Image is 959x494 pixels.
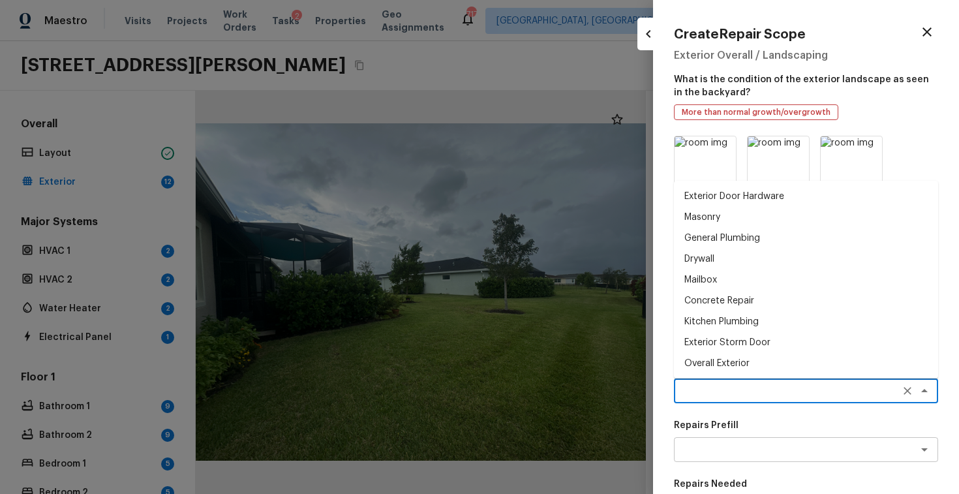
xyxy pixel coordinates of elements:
button: Open [915,440,934,459]
p: What is the condition of the exterior landscape as seen in the backyard? [674,68,938,99]
h4: Create Repair Scope [674,26,806,43]
p: Repairs Needed [674,478,938,491]
li: Masonry [674,207,938,228]
button: Clear [898,382,917,400]
li: Exterior Door Hardware [674,186,938,207]
button: Close [915,382,934,400]
li: Kitchen Plumbing [674,311,938,332]
h5: Exterior Overall / Landscaping [674,48,938,63]
li: Mailbox [674,270,938,290]
li: Overall Exterior [674,353,938,374]
li: Exterior Storm Door [674,332,938,353]
p: Repairs Prefill [674,419,938,432]
li: Drywall [674,249,938,270]
li: General Plumbing [674,228,938,249]
li: Roof Replacement [674,374,938,395]
img: room img [675,136,736,198]
span: More than normal growth/overgrowth [677,106,835,119]
img: room img [748,136,809,198]
img: room img [821,136,882,198]
li: Concrete Repair [674,290,938,311]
